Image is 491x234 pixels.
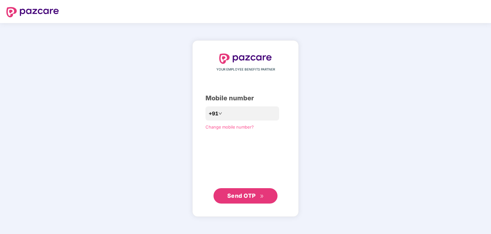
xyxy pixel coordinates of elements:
[227,192,256,199] span: Send OTP
[218,112,222,115] span: down
[213,188,278,204] button: Send OTPdouble-right
[205,93,286,103] div: Mobile number
[216,67,275,72] span: YOUR EMPLOYEE BENEFITS PARTNER
[6,7,59,17] img: logo
[260,194,264,198] span: double-right
[205,124,254,130] a: Change mobile number?
[219,54,272,64] img: logo
[209,110,218,118] span: +91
